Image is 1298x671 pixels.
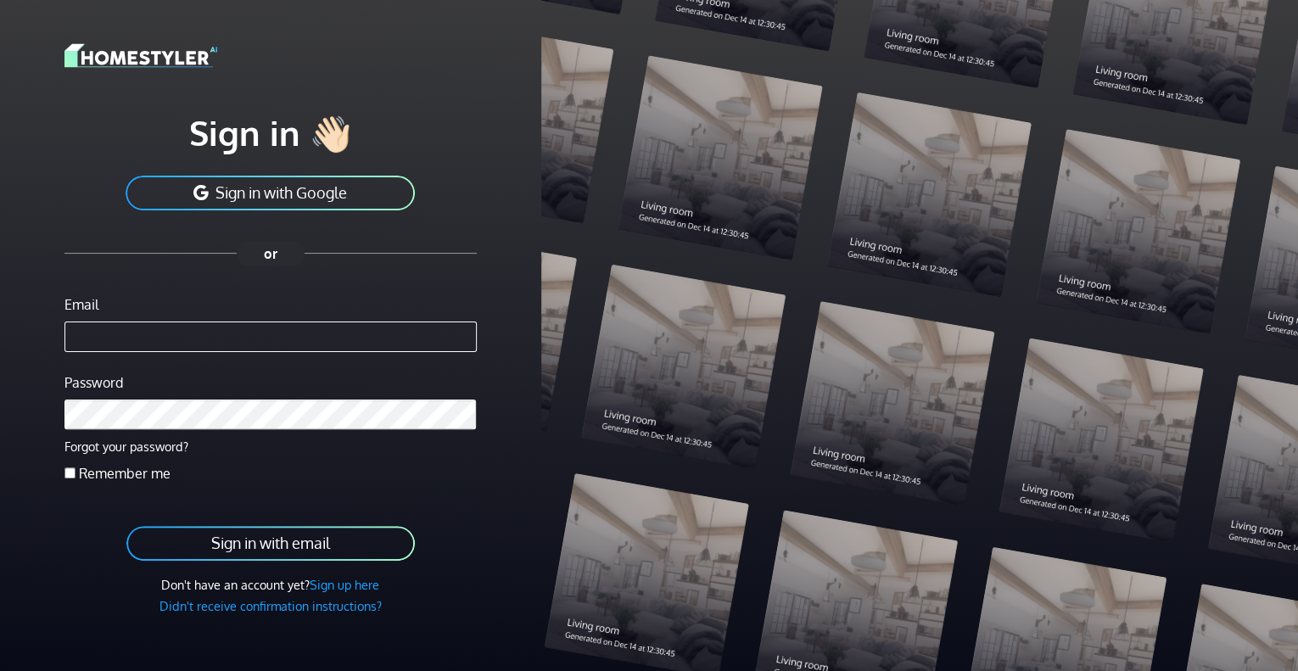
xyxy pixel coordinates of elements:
[79,463,171,484] label: Remember me
[124,174,417,212] button: Sign in with Google
[125,524,417,562] button: Sign in with email
[64,294,98,315] label: Email
[159,598,382,613] a: Didn't receive confirmation instructions?
[64,576,477,595] div: Don't have an account yet?
[64,372,123,393] label: Password
[310,577,379,592] a: Sign up here
[64,439,188,454] a: Forgot your password?
[64,41,217,70] img: logo-3de290ba35641baa71223ecac5eacb59cb85b4c7fdf211dc9aaecaaee71ea2f8.svg
[64,111,477,154] h1: Sign in 👋🏻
